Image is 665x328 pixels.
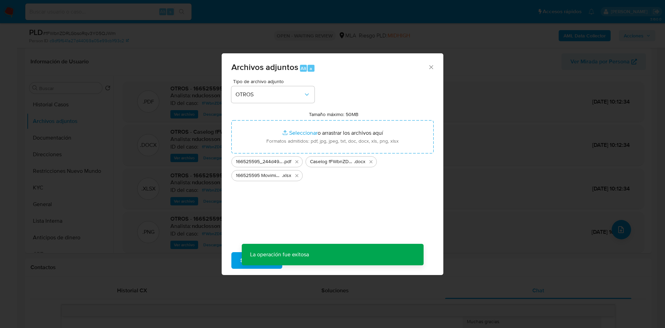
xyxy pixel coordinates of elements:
[301,65,306,72] span: Alt
[231,61,298,73] span: Archivos adjuntos
[282,172,291,179] span: .xlsx
[428,64,434,70] button: Cerrar
[354,158,365,165] span: .docx
[293,171,301,180] button: Eliminar 166525595 Movimientos.xlsx
[367,158,375,166] button: Eliminar Caselog fFWbnZDRLGbsoRqv3Y05QJWm_2025_08_18_21_24_28.docx
[310,65,312,72] span: a
[231,153,434,181] ul: Archivos seleccionados
[294,253,317,268] span: Cancelar
[236,158,283,165] span: 166525595_244d4901-ff74-4e33-80ff-f4ff84f9ca1d (1)
[310,158,354,165] span: Caselog fFWbnZDRLGbsoRqv3Y05QJWm_2025_08_18_21_24_28
[240,253,273,268] span: Subir archivo
[231,86,314,103] button: OTROS
[309,111,358,117] label: Tamaño máximo: 50MB
[231,252,282,269] button: Subir archivo
[236,91,303,98] span: OTROS
[242,244,317,265] p: La operación fue exitosa
[293,158,301,166] button: Eliminar 166525595_244d4901-ff74-4e33-80ff-f4ff84f9ca1d (1).pdf
[236,172,282,179] span: 166525595 Movimientos
[233,79,316,84] span: Tipo de archivo adjunto
[283,158,291,165] span: .pdf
